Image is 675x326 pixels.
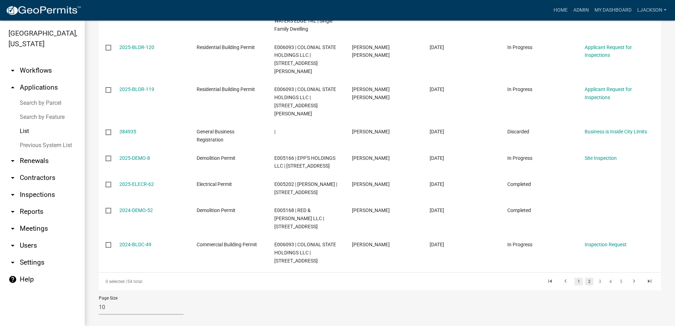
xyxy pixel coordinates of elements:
[596,278,604,285] a: 3
[430,44,444,50] span: 04/17/2025
[119,129,136,134] a: 384935
[430,207,444,213] span: 11/14/2024
[8,66,17,75] i: arrow_drop_down
[274,86,336,116] span: E006093 | COLONIAL STATE HOLDINGS LLC | 108 B N JEFFERSON AVE
[352,129,390,134] span: Vincent Clayton
[543,278,557,285] a: go to first page
[643,278,656,285] a: go to last page
[119,44,154,50] a: 2025-BLDR-120
[274,44,336,74] span: E006093 | COLONIAL STATE HOLDINGS LLC | 110 B N JEFFERSON AVE
[8,83,17,92] i: arrow_drop_up
[606,278,615,285] a: 4
[274,242,336,264] span: E006093 | COLONIAL STATE HOLDINGS LLC | 6350 Lake Oconee Parkway Suite 110-Box 104
[585,155,617,161] a: Site Inspection
[559,278,572,285] a: go to previous page
[551,4,571,17] a: Home
[584,276,595,288] li: page 2
[507,155,532,161] span: In Progress
[119,86,154,92] a: 2025-BLDR-119
[274,181,337,195] span: E005202 | LEVERETT JANICE | 667 Greensboro Rd
[352,86,390,100] span: J. Dennis Barr
[585,278,593,285] a: 2
[352,207,390,213] span: Donald Epperson
[119,207,153,213] a: 2024-DEMO-52
[430,181,444,187] span: 01/31/2025
[197,44,255,50] span: Residential Building Permit
[274,129,275,134] span: |
[197,181,232,187] span: Electrical Permit
[507,44,532,50] span: In Progress
[507,181,531,187] span: Completed
[8,258,17,267] i: arrow_drop_down
[634,4,669,17] a: ljackson
[197,129,234,143] span: General Business Registration
[430,129,444,134] span: 03/05/2025
[595,276,605,288] li: page 3
[274,207,324,229] span: E005168 | RED & TRACEY LLC | 113 N Jefferson Ave
[616,276,626,288] li: page 5
[197,155,235,161] span: Demolition Permit
[430,155,444,161] span: 02/28/2025
[8,241,17,250] i: arrow_drop_down
[197,207,235,213] span: Demolition Permit
[571,4,592,17] a: Admin
[274,155,335,169] span: E005166 | EPP'S HOLDINGS LLC | 113 N Jefferson Ave
[8,224,17,233] i: arrow_drop_down
[99,273,321,290] div: 54 total
[507,129,529,134] span: Discarded
[627,278,641,285] a: go to next page
[573,276,584,288] li: page 1
[352,44,390,58] span: J. Dennis Barr
[585,129,647,134] a: Business is Inside City Limits
[507,86,532,92] span: In Progress
[119,155,150,161] a: 2025-DEMO-8
[119,181,154,187] a: 2025-ELECR-62
[585,242,627,247] a: Inspection Request
[585,86,632,100] a: Applicant Request for Inspections
[8,207,17,216] i: arrow_drop_down
[197,242,257,247] span: Commercial Building Permit
[197,86,255,92] span: Residential Building Permit
[8,191,17,199] i: arrow_drop_down
[605,276,616,288] li: page 4
[430,86,444,92] span: 04/17/2025
[430,242,444,247] span: 11/12/2024
[507,242,532,247] span: In Progress
[352,181,390,187] span: Lu Collis
[617,278,625,285] a: 5
[8,174,17,182] i: arrow_drop_down
[352,242,390,247] span: Karl Taylor
[119,242,151,247] a: 2024-BLDC-49
[507,207,531,213] span: Completed
[585,44,632,58] a: Applicant Request for Inspections
[8,275,17,284] i: help
[592,4,634,17] a: My Dashboard
[8,157,17,165] i: arrow_drop_down
[106,279,127,284] span: 0 selected /
[352,155,390,161] span: Donald Epperson
[574,278,583,285] a: 1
